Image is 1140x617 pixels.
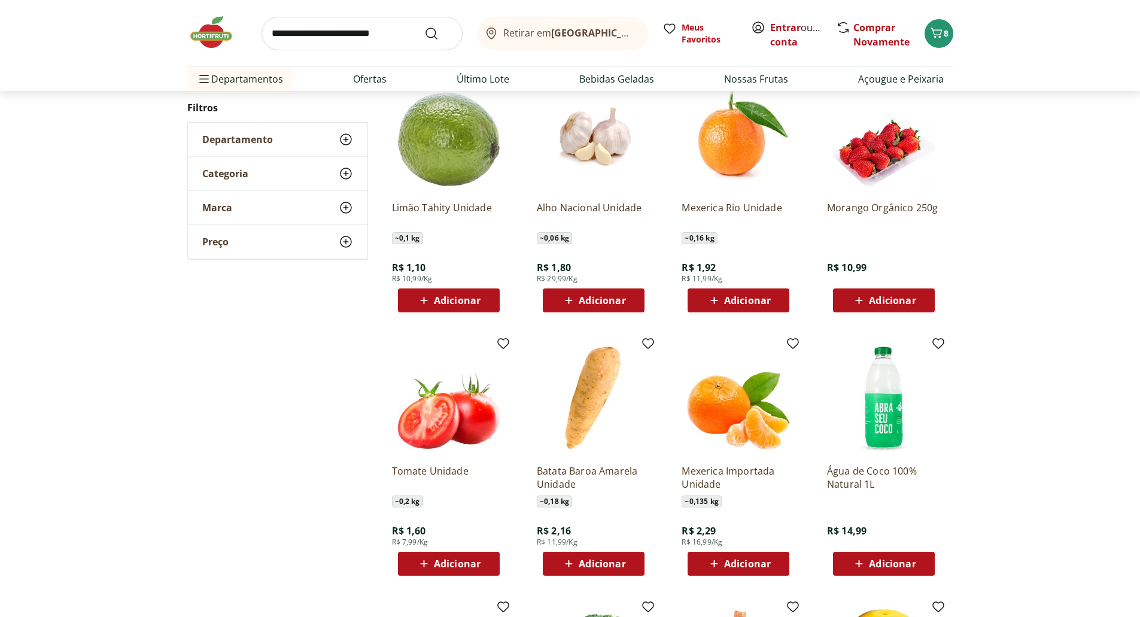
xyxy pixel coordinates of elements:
[858,72,944,86] a: Açougue e Peixaria
[827,261,867,274] span: R$ 10,99
[262,17,463,50] input: search
[392,78,506,192] img: Limão Tahity Unidade
[392,496,423,507] span: ~ 0,2 kg
[724,72,788,86] a: Nossas Frutas
[398,288,500,312] button: Adicionar
[682,22,737,45] span: Meus Favoritos
[682,78,795,192] img: Mexerica Rio Unidade
[537,464,650,491] a: Batata Baroa Amarela Unidade
[682,274,722,284] span: R$ 11,99/Kg
[688,288,789,312] button: Adicionar
[682,341,795,455] img: Mexerica Importada Unidade
[537,78,650,192] img: Alho Nacional Unidade
[537,496,572,507] span: ~ 0,18 kg
[392,464,506,491] a: Tomate Unidade
[392,341,506,455] img: Tomate Unidade
[188,225,367,259] button: Preço
[197,65,283,93] span: Departamentos
[197,65,211,93] button: Menu
[392,524,426,537] span: R$ 1,60
[202,168,248,180] span: Categoria
[688,552,789,576] button: Adicionar
[579,296,625,305] span: Adicionar
[392,274,433,284] span: R$ 10,99/Kg
[682,537,722,547] span: R$ 16,99/Kg
[477,17,648,50] button: Retirar em[GEOGRAPHIC_DATA]/[GEOGRAPHIC_DATA]
[434,296,481,305] span: Adicionar
[682,232,717,244] span: ~ 0,16 kg
[827,78,941,192] img: Morango Orgânico 250g
[537,341,650,455] img: Batata Baroa Amarela Unidade
[724,559,771,569] span: Adicionar
[853,21,910,48] a: Comprar Novamente
[770,20,823,49] span: ou
[770,21,801,34] a: Entrar
[833,552,935,576] button: Adicionar
[392,201,506,227] a: Limão Tahity Unidade
[537,232,572,244] span: ~ 0,06 kg
[833,288,935,312] button: Adicionar
[398,552,500,576] button: Adicionar
[827,524,867,537] span: R$ 14,99
[187,96,368,120] h2: Filtros
[579,72,654,86] a: Bebidas Geladas
[551,26,753,39] b: [GEOGRAPHIC_DATA]/[GEOGRAPHIC_DATA]
[424,26,453,41] button: Submit Search
[434,559,481,569] span: Adicionar
[457,72,509,86] a: Último Lote
[579,559,625,569] span: Adicionar
[188,123,367,156] button: Departamento
[202,133,273,145] span: Departamento
[188,191,367,224] button: Marca
[682,261,716,274] span: R$ 1,92
[503,28,636,38] span: Retirar em
[925,19,953,48] button: Carrinho
[724,296,771,305] span: Adicionar
[543,288,645,312] button: Adicionar
[944,28,949,39] span: 8
[202,236,229,248] span: Preço
[682,496,721,507] span: ~ 0,135 kg
[537,274,577,284] span: R$ 29,99/Kg
[869,296,916,305] span: Adicionar
[827,201,941,227] a: Morango Orgânico 250g
[537,537,577,547] span: R$ 11,99/Kg
[353,72,387,86] a: Ofertas
[827,341,941,455] img: Água de Coco 100% Natural 1L
[392,537,428,547] span: R$ 7,99/Kg
[188,157,367,190] button: Categoria
[662,22,737,45] a: Meus Favoritos
[827,464,941,491] a: Água de Coco 100% Natural 1L
[682,201,795,227] a: Mexerica Rio Unidade
[543,552,645,576] button: Adicionar
[392,232,423,244] span: ~ 0,1 kg
[682,524,716,537] span: R$ 2,29
[202,202,232,214] span: Marca
[392,261,426,274] span: R$ 1,10
[682,464,795,491] a: Mexerica Importada Unidade
[869,559,916,569] span: Adicionar
[187,14,247,50] img: Hortifruti
[537,524,571,537] span: R$ 2,16
[537,201,650,227] a: Alho Nacional Unidade
[770,21,836,48] a: Criar conta
[537,261,571,274] span: R$ 1,80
